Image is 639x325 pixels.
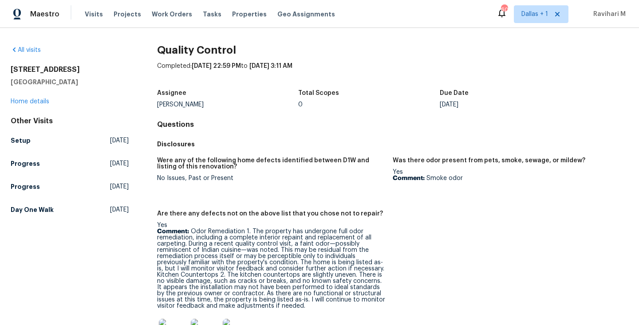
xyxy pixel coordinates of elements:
b: Comment: [157,228,189,235]
h2: Quality Control [157,46,628,55]
div: 0 [298,102,440,108]
a: All visits [11,47,41,53]
h5: Day One Walk [11,205,54,214]
span: Tasks [203,11,221,17]
span: [DATE] 3:11 AM [249,63,292,69]
a: Setup[DATE] [11,133,129,149]
span: Properties [232,10,267,19]
div: [PERSON_NAME] [157,102,299,108]
h5: Progress [11,159,40,168]
span: [DATE] [110,182,129,191]
h5: Total Scopes [298,90,339,96]
span: Maestro [30,10,59,19]
div: Yes [393,169,621,181]
h5: Setup [11,136,31,145]
span: Visits [85,10,103,19]
h5: [GEOGRAPHIC_DATA] [11,78,129,86]
span: Geo Assignments [277,10,335,19]
span: [DATE] [110,136,129,145]
div: [DATE] [440,102,581,108]
span: [DATE] [110,205,129,214]
h2: [STREET_ADDRESS] [11,65,129,74]
span: Projects [114,10,141,19]
h5: Progress [11,182,40,191]
div: 60 [501,5,507,14]
h5: Assignee [157,90,186,96]
h5: Was there odor present from pets, smoke, sewage, or mildew? [393,157,585,164]
span: Dallas + 1 [521,10,548,19]
span: Work Orders [152,10,192,19]
h5: Were any of the following home defects identified between D1W and listing of this renovation? [157,157,386,170]
div: Other Visits [11,117,129,125]
h5: Due Date [440,90,469,96]
a: Progress[DATE] [11,179,129,195]
div: Completed: to [157,62,628,85]
b: Comment: [393,175,425,181]
a: Home details [11,98,49,105]
p: Odor Remediation 1. The property has undergone full odor remediation, including a complete interi... [157,228,386,309]
a: Day One Walk[DATE] [11,202,129,218]
div: No Issues, Past or Present [157,175,386,181]
h5: Disclosures [157,140,628,149]
span: Ravihari M [590,10,626,19]
span: [DATE] 22:59 PM [192,63,241,69]
h5: Are there any defects not on the above list that you chose not to repair? [157,211,383,217]
span: [DATE] [110,159,129,168]
h4: Questions [157,120,628,129]
a: Progress[DATE] [11,156,129,172]
p: Smoke odor [393,175,621,181]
